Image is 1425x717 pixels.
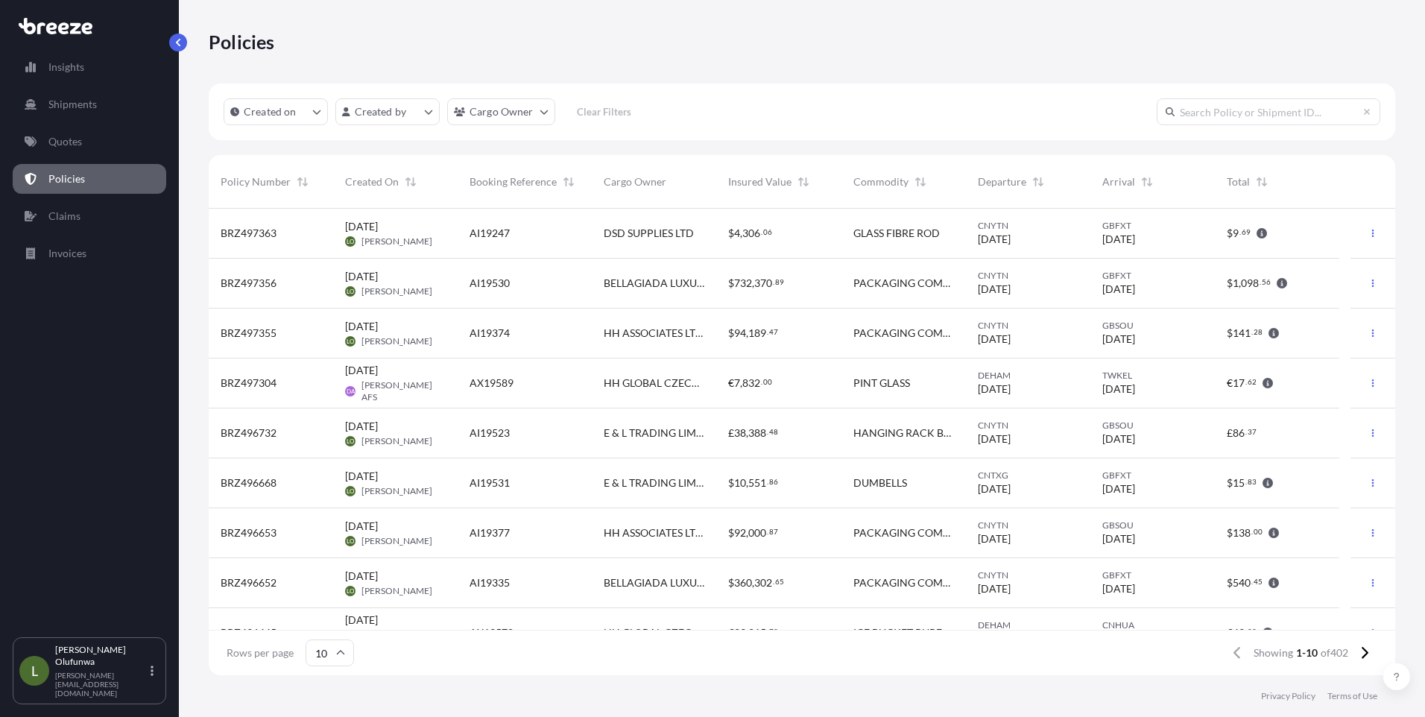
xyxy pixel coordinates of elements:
a: Invoices [13,239,166,268]
span: BRZ496445 [221,625,277,640]
span: HH GLOBAL CZECHIA [604,376,704,391]
span: . [1245,479,1247,484]
span: . [767,529,768,534]
button: Clear Filters [563,100,646,124]
span: € [728,378,734,388]
button: Sort [1029,173,1047,191]
span: . [1251,329,1253,335]
a: Terms of Use [1327,690,1377,702]
span: , [1239,278,1241,288]
span: $ [728,478,734,488]
a: Quotes [13,127,166,157]
span: [PERSON_NAME] [361,335,432,347]
span: DA [347,384,355,399]
span: 47 [769,329,778,335]
span: BRZ497356 [221,276,277,291]
a: Policies [13,164,166,194]
span: DEHAM [978,370,1078,382]
span: 141 [1233,328,1251,338]
span: $ [728,228,734,239]
span: . [1239,230,1241,235]
span: BRZ496732 [221,426,277,440]
span: CNHUA [1102,619,1203,631]
p: Policies [48,171,85,186]
span: 86 [1233,428,1245,438]
span: [DATE] [345,613,378,628]
span: $ [1227,478,1233,488]
span: £ [1227,428,1233,438]
p: Claims [48,209,80,224]
span: $ [728,278,734,288]
span: 370 [754,278,772,288]
span: PINT GLASS [853,376,910,391]
span: 38 [734,428,746,438]
p: Insights [48,60,84,75]
span: 83 [1248,479,1257,484]
button: Sort [402,173,420,191]
span: 360 [734,578,752,588]
span: PACKAGING COMPONENTS [853,575,954,590]
a: Insights [13,52,166,82]
span: LO [347,334,354,349]
span: 732 [734,278,752,288]
span: HANGING RACK BED SHEET FASTENERS ELECTRIC BLOWER CURLING ROD LEAF CLEANER TRASH PICKER DETAILING ... [853,426,954,440]
span: [DATE] [1102,232,1135,247]
span: BELLAGIADA LUXURY PACKAGING LTD [604,575,704,590]
span: Total [1227,174,1250,189]
span: 48 [769,429,778,435]
span: . [767,329,768,335]
span: GBSOU [1102,519,1203,531]
span: AX19589 [470,376,514,391]
p: Privacy Policy [1261,690,1315,702]
span: [DATE] [978,382,1011,397]
span: 37 [1248,429,1257,435]
span: [DATE] [1102,531,1135,546]
span: . [767,629,768,634]
a: Claims [13,201,166,231]
span: 69 [1242,230,1251,235]
span: 89 [775,279,784,285]
span: 00 [763,379,772,385]
span: Policy Number [221,174,291,189]
span: 29 [734,628,746,638]
span: , [752,578,754,588]
button: createdOn Filter options [224,98,328,125]
button: Sort [1253,173,1271,191]
span: $ [728,528,734,538]
span: 87 [769,529,778,534]
span: ICE BUCKET PURERS BEE STIR [PERSON_NAME] GLASS [853,625,954,640]
span: BRZ496668 [221,476,277,490]
span: CNYTN [978,220,1078,232]
span: [DATE] [978,232,1011,247]
span: 15 [1233,478,1245,488]
span: . [773,279,774,285]
span: 540 [1233,578,1251,588]
span: , [746,328,748,338]
span: HH GLOBAL CZECHIA [604,625,704,640]
p: Created on [244,104,297,119]
button: Sort [560,173,578,191]
span: . [1245,429,1247,435]
span: [DATE] [345,269,378,284]
span: L [31,663,38,678]
span: 1 [1233,278,1239,288]
span: Arrival [1102,174,1135,189]
p: Cargo Owner [470,104,534,119]
span: BRZ497355 [221,326,277,341]
span: GBFXT [1102,569,1203,581]
span: [PERSON_NAME] [361,485,432,497]
span: CNTXG [978,470,1078,481]
span: $ [1227,328,1233,338]
span: 28 [1254,329,1263,335]
span: $ [1227,528,1233,538]
span: 215 [748,628,766,638]
span: [DATE] [1102,282,1135,297]
span: [DATE] [345,569,378,584]
span: 4 [734,228,740,239]
span: [DATE] [345,419,378,434]
span: 9 [1233,228,1239,239]
button: Sort [1138,173,1156,191]
span: 82 [1248,629,1257,634]
span: BRZ496653 [221,525,277,540]
span: $ [1227,578,1233,588]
